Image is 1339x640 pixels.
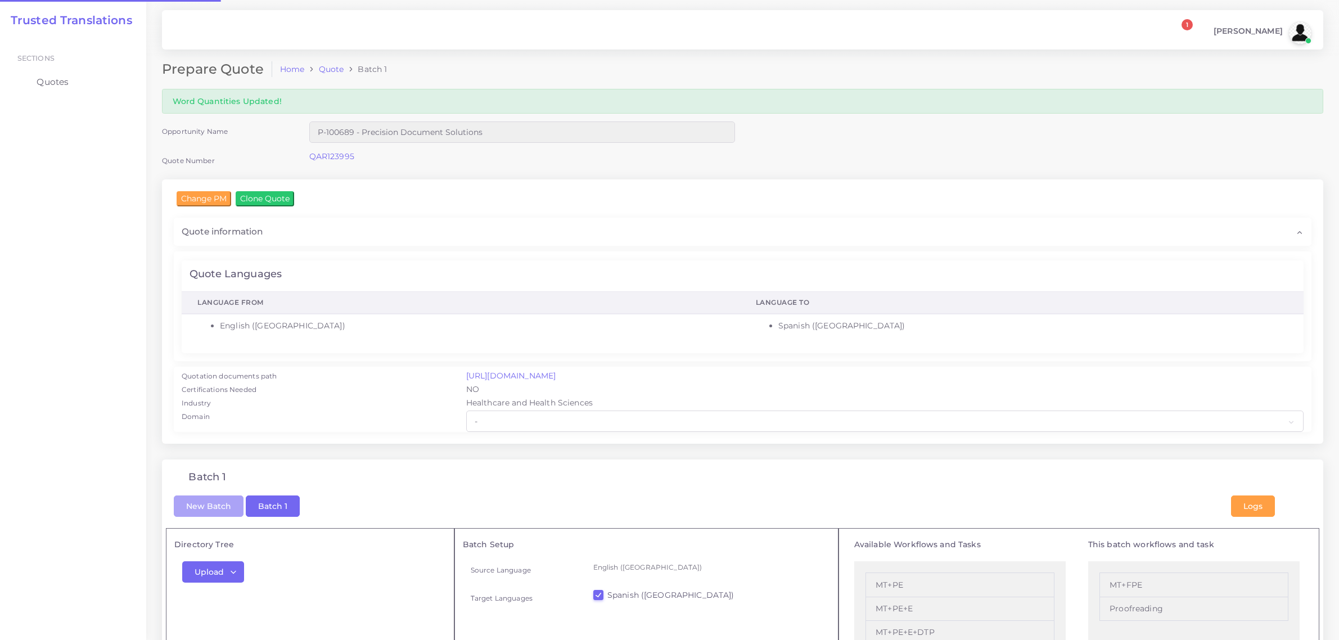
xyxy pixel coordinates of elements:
[17,54,55,62] span: Sections
[471,593,533,603] label: Target Languages
[865,597,1054,621] li: MT+PE+E
[309,151,354,161] a: QAR123995
[865,573,1054,597] li: MT+PE
[607,589,734,601] label: Spanish ([GEOGRAPHIC_DATA])
[1099,597,1288,621] li: Proofreading
[1231,495,1275,517] button: Logs
[280,64,305,75] a: Home
[466,371,556,381] a: [URL][DOMAIN_NAME]
[188,471,226,484] h4: Batch 1
[458,397,1311,411] div: Healthcare and Health Sciences
[236,191,294,206] input: Clone Quote
[182,412,210,422] label: Domain
[1088,540,1300,549] h5: This batch workflows and task
[174,495,244,517] button: New Batch
[182,371,277,381] label: Quotation documents path
[182,226,263,238] span: Quote information
[1243,501,1263,511] span: Logs
[182,292,740,314] th: Language From
[463,540,831,549] h5: Batch Setup
[854,540,1066,549] h5: Available Workflows and Tasks
[1182,19,1193,30] span: 1
[174,218,1311,246] div: Quote information
[177,191,231,206] input: Change PM
[162,61,272,78] h2: Prepare Quote
[471,565,531,575] label: Source Language
[190,268,282,281] h4: Quote Languages
[182,561,244,583] button: Upload
[162,89,1323,113] div: Word Quantities Updated!
[344,64,387,75] li: Batch 1
[182,385,256,395] label: Certifications Needed
[458,384,1311,397] div: NO
[182,398,211,408] label: Industry
[1171,25,1191,40] a: 1
[246,495,300,517] button: Batch 1
[1214,27,1283,35] span: [PERSON_NAME]
[162,127,228,136] label: Opportunity Name
[37,76,69,88] span: Quotes
[319,64,344,75] a: Quote
[162,156,215,165] label: Quote Number
[1289,21,1311,44] img: avatar
[778,320,1288,332] li: Spanish ([GEOGRAPHIC_DATA])
[174,501,244,511] a: New Batch
[740,292,1304,314] th: Language To
[1099,573,1288,597] li: MT+FPE
[8,70,138,94] a: Quotes
[246,501,300,511] a: Batch 1
[220,320,724,332] li: English ([GEOGRAPHIC_DATA])
[174,540,446,549] h5: Directory Tree
[593,561,823,573] p: English ([GEOGRAPHIC_DATA])
[3,13,132,27] a: Trusted Translations
[1208,21,1315,44] a: [PERSON_NAME]avatar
